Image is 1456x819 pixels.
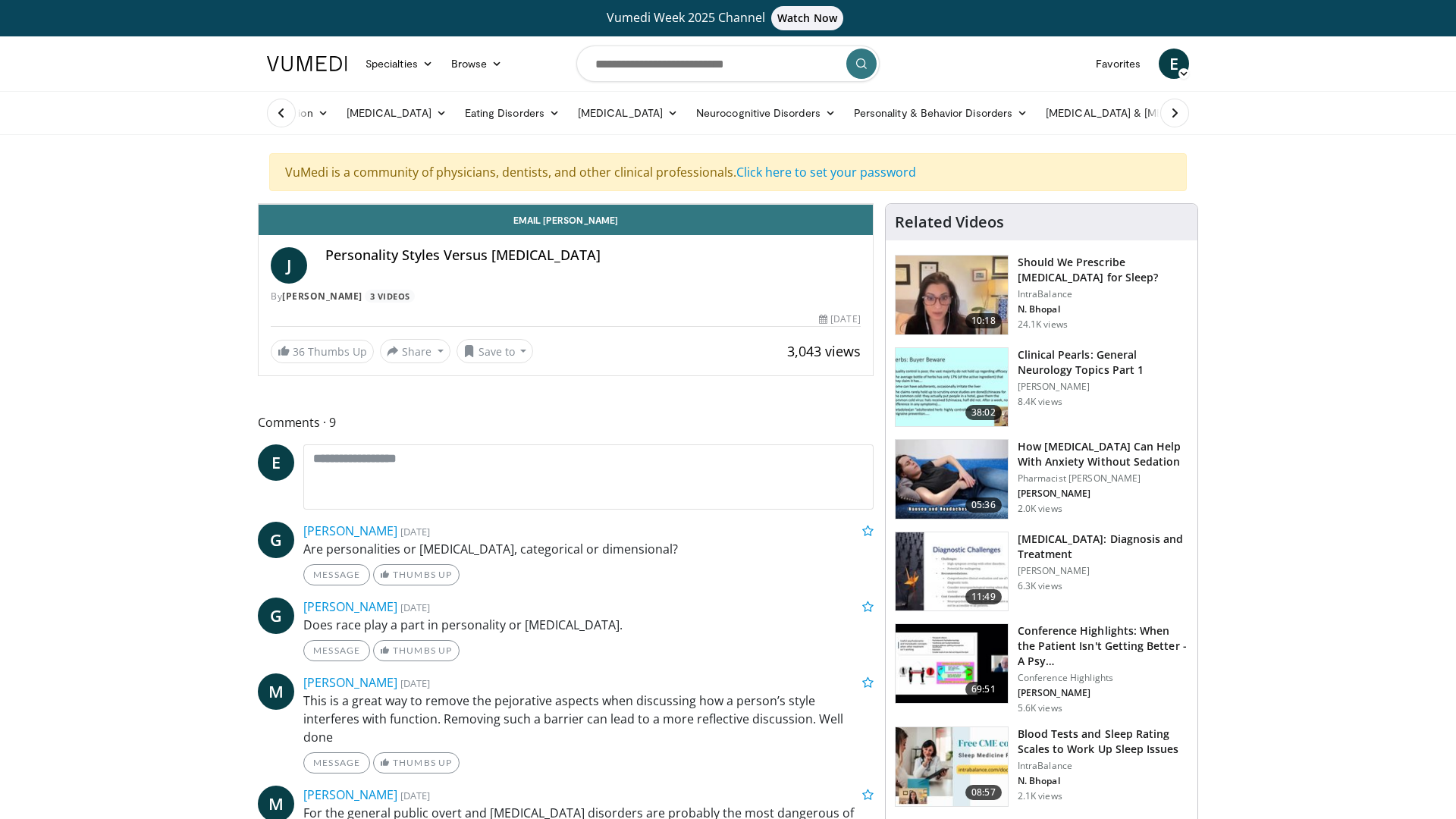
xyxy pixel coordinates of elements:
button: Save to [457,339,534,363]
a: Thumbs Up [373,752,459,773]
a: Vumedi Week 2025 ChannelWatch Now [269,6,1187,30]
a: J [271,247,307,284]
h3: Should We Prescribe [MEDICAL_DATA] for Sleep? [1018,255,1188,285]
a: [PERSON_NAME] [303,674,397,691]
a: Specialties [356,49,442,79]
p: N. Bhopal [1018,303,1188,315]
span: 3,043 views [787,342,861,360]
img: 7bfe4765-2bdb-4a7e-8d24-83e30517bd33.150x105_q85_crop-smart_upscale.jpg [896,440,1008,519]
h3: How [MEDICAL_DATA] Can Help With Anxiety Without Sedation [1018,439,1188,469]
p: IntraBalance [1018,288,1188,300]
p: [PERSON_NAME] [1018,488,1188,500]
img: 247ca3b2-fc43-4042-8c3d-b42db022ef6a.150x105_q85_crop-smart_upscale.jpg [896,727,1008,806]
h3: Blood Tests and Sleep Rating Scales to Work Up Sleep Issues [1018,726,1188,757]
span: Comments 9 [258,413,874,432]
small: [DATE] [400,676,430,690]
small: [DATE] [400,525,430,538]
span: 36 [293,344,305,359]
input: Search topics, interventions [576,45,880,82]
p: 24.1K views [1018,318,1068,331]
a: Click here to set your password [736,164,916,180]
span: 38:02 [965,405,1002,420]
span: 11:49 [965,589,1002,604]
img: 4362ec9e-0993-4580-bfd4-8e18d57e1d49.150x105_q85_crop-smart_upscale.jpg [896,624,1008,703]
img: 91ec4e47-6cc3-4d45-a77d-be3eb23d61cb.150x105_q85_crop-smart_upscale.jpg [896,348,1008,427]
a: [PERSON_NAME] [303,786,397,803]
a: [MEDICAL_DATA] [337,98,456,128]
a: Neurocognitive Disorders [687,98,845,128]
a: 3 Videos [365,290,415,303]
p: Does race play a part in personality or [MEDICAL_DATA]. [303,616,874,634]
a: 10:18 Should We Prescribe [MEDICAL_DATA] for Sleep? IntraBalance N. Bhopal 24.1K views [895,255,1188,335]
a: [PERSON_NAME] [303,522,397,539]
a: G [258,598,294,634]
a: [MEDICAL_DATA] [569,98,687,128]
a: Thumbs Up [373,640,459,661]
a: [PERSON_NAME] [282,290,362,303]
a: 36 Thumbs Up [271,340,374,363]
div: By [271,290,861,303]
p: This is a great way to remove the pejorative aspects when discussing how a person’s style interfe... [303,692,874,746]
a: [PERSON_NAME] [303,598,397,615]
video-js: Video Player [259,204,873,205]
a: [MEDICAL_DATA] & [MEDICAL_DATA] [1037,98,1254,128]
div: VuMedi is a community of physicians, dentists, and other clinical professionals. [269,153,1187,191]
p: [PERSON_NAME] [1018,687,1188,699]
a: 38:02 Clinical Pearls: General Neurology Topics Part 1 [PERSON_NAME] 8.4K views [895,347,1188,428]
h3: Conference Highlights: When the Patient Isn't Getting Better - A Psy… [1018,623,1188,669]
a: Favorites [1087,49,1150,79]
span: 10:18 [965,313,1002,328]
a: M [258,673,294,710]
a: 69:51 Conference Highlights: When the Patient Isn't Getting Better - A Psy… Conference Highlights... [895,623,1188,714]
a: Message [303,752,370,773]
a: Browse [442,49,512,79]
p: 5.6K views [1018,702,1062,714]
p: [PERSON_NAME] [1018,381,1188,393]
small: [DATE] [400,789,430,802]
img: f7087805-6d6d-4f4e-b7c8-917543aa9d8d.150x105_q85_crop-smart_upscale.jpg [896,256,1008,334]
small: [DATE] [400,601,430,614]
p: Pharmacist [PERSON_NAME] [1018,472,1188,485]
p: Conference Highlights [1018,672,1188,684]
p: Are personalities or [MEDICAL_DATA], categorical or dimensional? [303,540,874,558]
span: 05:36 [965,497,1002,513]
div: [DATE] [819,312,860,326]
a: 05:36 How [MEDICAL_DATA] Can Help With Anxiety Without Sedation Pharmacist [PERSON_NAME] [PERSON_... [895,439,1188,519]
p: 6.3K views [1018,580,1062,592]
span: 69:51 [965,682,1002,697]
h4: Related Videos [895,213,1004,231]
a: Personality & Behavior Disorders [845,98,1037,128]
a: E [258,444,294,481]
p: IntraBalance [1018,760,1188,772]
h4: Personality Styles Versus [MEDICAL_DATA] [325,247,861,264]
p: 2.0K views [1018,503,1062,515]
a: Email [PERSON_NAME] [259,205,873,235]
h3: Clinical Pearls: General Neurology Topics Part 1 [1018,347,1188,378]
p: [PERSON_NAME] [1018,565,1188,577]
img: 6e0bc43b-d42b-409a-85fd-0f454729f2ca.150x105_q85_crop-smart_upscale.jpg [896,532,1008,611]
img: VuMedi Logo [267,56,347,71]
a: Message [303,564,370,585]
p: N. Bhopal [1018,775,1188,787]
span: Watch Now [771,6,843,30]
a: Message [303,640,370,661]
p: 2.1K views [1018,790,1062,802]
p: 8.4K views [1018,396,1062,408]
a: 11:49 [MEDICAL_DATA]: Diagnosis and Treatment [PERSON_NAME] 6.3K views [895,532,1188,612]
button: Share [380,339,450,363]
h3: [MEDICAL_DATA]: Diagnosis and Treatment [1018,532,1188,562]
a: 08:57 Blood Tests and Sleep Rating Scales to Work Up Sleep Issues IntraBalance N. Bhopal 2.1K views [895,726,1188,807]
a: E [1159,49,1189,79]
a: G [258,522,294,558]
a: Thumbs Up [373,564,459,585]
a: Eating Disorders [456,98,569,128]
span: 08:57 [965,785,1002,800]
